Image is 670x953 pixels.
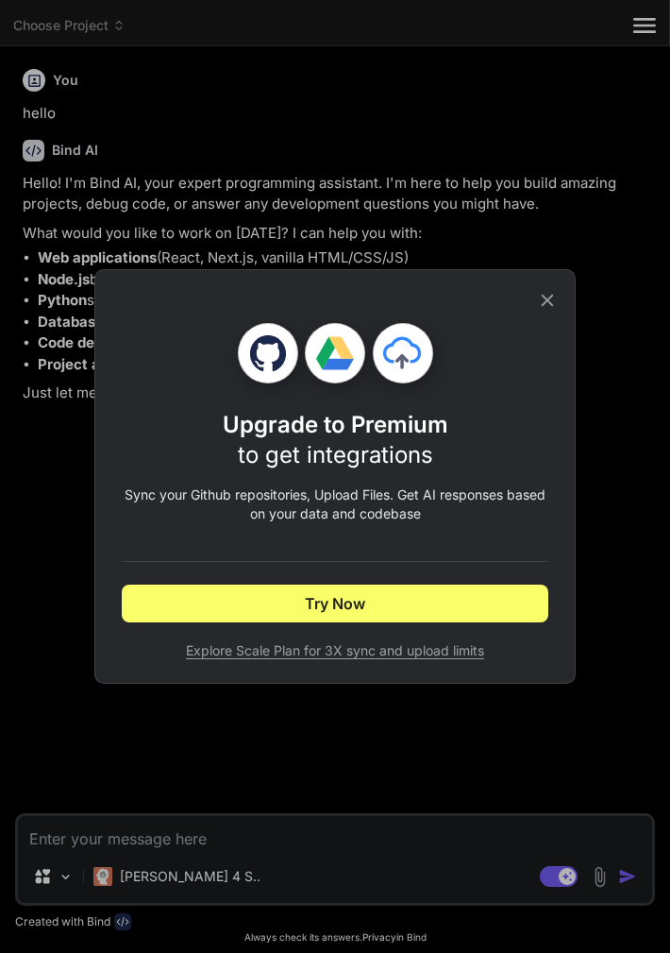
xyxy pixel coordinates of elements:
[305,592,365,615] span: Try Now
[122,641,548,660] span: Explore Scale Plan for 3X sync and upload limits
[122,585,548,622] button: Try Now
[223,410,448,470] h1: Upgrade to Premium
[238,441,433,468] span: to get integrations
[122,485,548,523] p: Sync your Github repositories, Upload Files. Get AI responses based on your data and codebase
